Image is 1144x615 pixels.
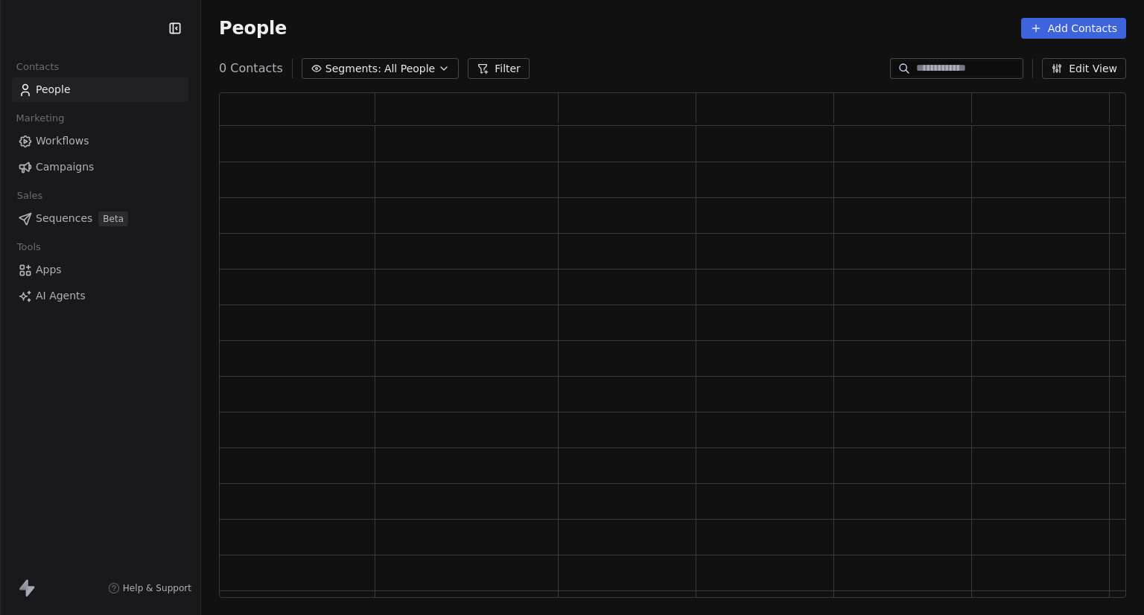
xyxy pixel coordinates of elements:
[219,60,283,77] span: 0 Contacts
[10,56,66,78] span: Contacts
[123,582,191,594] span: Help & Support
[12,206,188,231] a: SequencesBeta
[108,582,191,594] a: Help & Support
[12,258,188,282] a: Apps
[12,284,188,308] a: AI Agents
[98,211,128,226] span: Beta
[36,133,89,149] span: Workflows
[10,185,49,207] span: Sales
[36,211,92,226] span: Sequences
[10,107,71,130] span: Marketing
[1042,58,1126,79] button: Edit View
[36,159,94,175] span: Campaigns
[36,262,62,278] span: Apps
[36,288,86,304] span: AI Agents
[384,61,435,77] span: All People
[1021,18,1126,39] button: Add Contacts
[219,17,287,39] span: People
[12,155,188,179] a: Campaigns
[36,82,71,98] span: People
[325,61,381,77] span: Segments:
[12,77,188,102] a: People
[468,58,530,79] button: Filter
[12,129,188,153] a: Workflows
[10,236,47,258] span: Tools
